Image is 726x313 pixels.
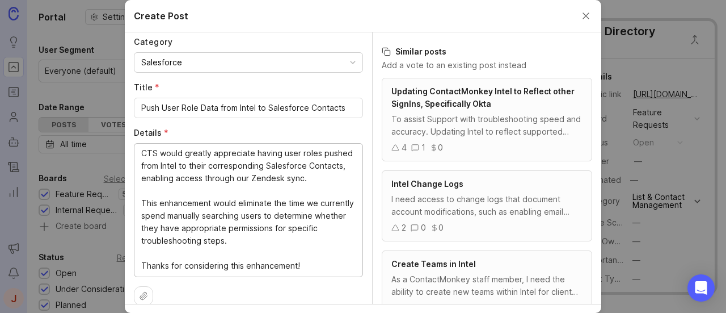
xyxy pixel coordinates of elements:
[141,147,356,272] textarea: CTS would greatly appreciate having user roles pushed from Intel to their corresponding Salesforc...
[134,9,188,23] h2: Create Post
[438,222,444,234] div: 0
[421,222,426,234] div: 0
[134,128,168,137] span: Details (required)
[141,102,356,114] input: Short, descriptive title
[382,60,592,71] p: Add a vote to an existing post instead
[391,273,583,298] div: As a ContactMonkey staff member, I need the ability to create new teams within Intel for client o...
[402,222,406,234] div: 2
[391,179,463,189] span: Intel Change Logs
[382,78,592,161] a: Updating ContactMonkey Intel to Reflect other SignIns, Specifically OktaTo assist Support with tr...
[391,113,583,138] div: To assist Support with troubleshooting speed and accuracy. Updating Intel to reflect supported mo...
[134,36,363,48] label: Category
[580,10,592,22] button: Close create post modal
[391,86,575,108] span: Updating ContactMonkey Intel to Reflect other SignIns, Specifically Okta
[382,170,592,241] a: Intel Change LogsI need access to change logs that document account modifications, such as enabli...
[382,46,592,57] h3: Similar posts
[438,141,443,154] div: 0
[134,82,159,92] span: Title (required)
[421,141,425,154] div: 1
[687,274,715,302] div: Open Intercom Messenger
[402,141,407,154] div: 4
[391,193,583,218] div: I need access to change logs that document account modifications, such as enabling email throttli...
[141,56,182,69] div: Salesforce
[391,259,476,269] span: Create Teams in Intel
